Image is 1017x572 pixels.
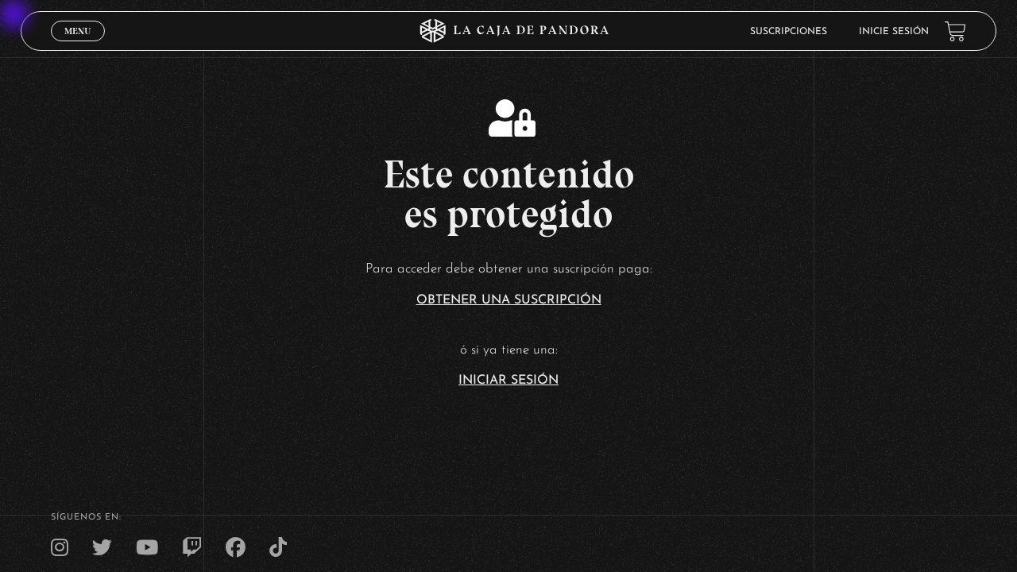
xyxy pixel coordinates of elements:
[416,294,601,307] a: Obtener una suscripción
[750,27,827,37] a: Suscripciones
[859,27,929,37] a: Inicie sesión
[60,40,97,51] span: Cerrar
[64,26,91,36] span: Menu
[51,513,966,522] h4: SÍguenos en:
[458,374,559,387] a: Iniciar Sesión
[945,21,966,42] a: View your shopping cart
